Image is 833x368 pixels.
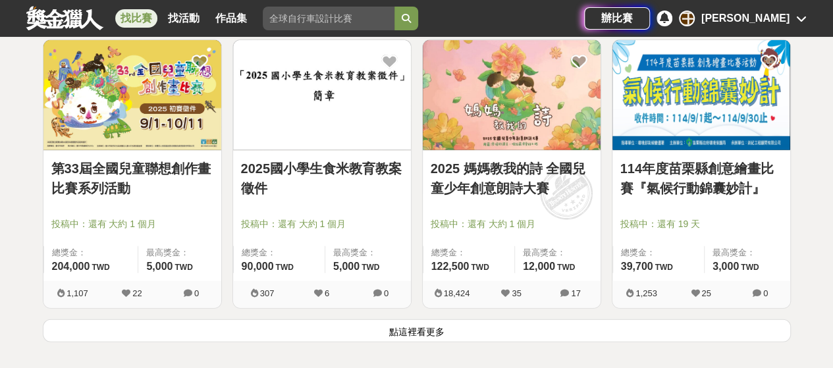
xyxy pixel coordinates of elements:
[325,288,329,298] span: 6
[132,288,142,298] span: 22
[210,9,252,28] a: 作品集
[333,246,403,259] span: 最高獎金：
[233,40,411,151] a: Cover Image
[701,288,711,298] span: 25
[423,40,601,151] a: Cover Image
[43,40,221,151] a: Cover Image
[679,11,695,26] div: 王
[763,288,768,298] span: 0
[260,288,275,298] span: 307
[263,7,394,30] input: 全球自行車設計比賽
[233,40,411,150] img: Cover Image
[523,246,593,259] span: 最高獎金：
[52,246,130,259] span: 總獎金：
[431,261,470,272] span: 122,500
[242,246,317,259] span: 總獎金：
[712,246,782,259] span: 最高獎金：
[43,319,791,342] button: 點這裡看更多
[741,263,759,272] span: TWD
[620,159,782,198] a: 114年度苗栗縣創意繪畫比賽『氣候行動錦囊妙計』
[612,40,790,151] a: Cover Image
[431,217,593,231] span: 投稿中：還有 大約 1 個月
[241,159,403,198] a: 2025國小學生食米教育教案徵件
[444,288,470,298] span: 18,424
[146,261,173,272] span: 5,000
[67,288,88,298] span: 1,107
[51,159,213,198] a: 第33屆全國兒童聯想創作畫比賽系列活動
[621,261,653,272] span: 39,700
[620,217,782,231] span: 投稿中：還有 19 天
[92,263,109,272] span: TWD
[621,246,696,259] span: 總獎金：
[655,263,672,272] span: TWD
[431,159,593,198] a: 2025 媽媽教我的詩 全國兒童少年創意朗詩大賽
[194,288,199,298] span: 0
[241,217,403,231] span: 投稿中：還有 大約 1 個月
[701,11,790,26] div: [PERSON_NAME]
[635,288,657,298] span: 1,253
[431,246,506,259] span: 總獎金：
[146,246,213,259] span: 最高獎金：
[333,261,360,272] span: 5,000
[275,263,293,272] span: TWD
[175,263,192,272] span: TWD
[384,288,389,298] span: 0
[242,261,274,272] span: 90,000
[557,263,575,272] span: TWD
[423,40,601,150] img: Cover Image
[163,9,205,28] a: 找活動
[51,217,213,231] span: 投稿中：還有 大約 1 個月
[115,9,157,28] a: 找比賽
[584,7,650,30] a: 辦比賽
[471,263,489,272] span: TWD
[512,288,521,298] span: 35
[523,261,555,272] span: 12,000
[712,261,739,272] span: 3,000
[362,263,379,272] span: TWD
[612,40,790,150] img: Cover Image
[43,40,221,150] img: Cover Image
[52,261,90,272] span: 204,000
[571,288,580,298] span: 17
